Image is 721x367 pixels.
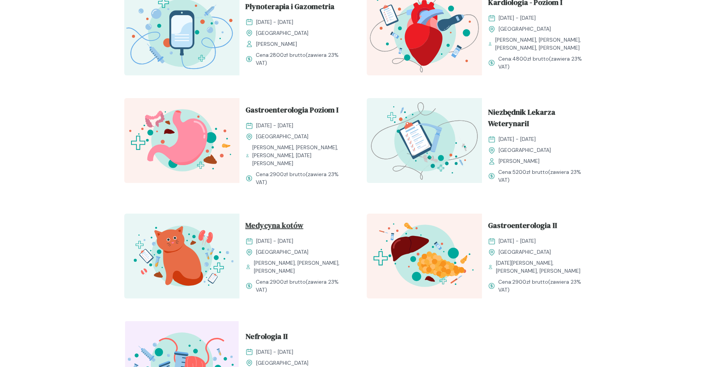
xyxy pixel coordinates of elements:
[246,220,303,234] span: Medycyna kotów
[367,214,482,298] img: ZxkxEIF3NbkBX8eR_GastroII_T.svg
[256,170,349,186] span: Cena: (zawiera 23% VAT)
[246,104,349,119] a: Gastroenterologia Poziom I
[270,171,306,178] span: 2900 zł brutto
[499,25,551,33] span: [GEOGRAPHIC_DATA]
[499,157,540,165] span: [PERSON_NAME]
[246,220,349,234] a: Medycyna kotów
[488,220,591,234] a: Gastroenterologia II
[124,98,239,183] img: Zpbdlx5LeNNTxNvT_GastroI_T.svg
[498,168,591,184] span: Cena: (zawiera 23% VAT)
[498,55,591,71] span: Cena: (zawiera 23% VAT)
[499,237,536,245] span: [DATE] - [DATE]
[512,55,549,62] span: 4800 zł brutto
[256,237,293,245] span: [DATE] - [DATE]
[256,348,293,356] span: [DATE] - [DATE]
[499,14,536,22] span: [DATE] - [DATE]
[246,1,349,15] a: Płynoterapia i Gazometria
[256,29,308,37] span: [GEOGRAPHIC_DATA]
[499,135,536,143] span: [DATE] - [DATE]
[256,133,308,141] span: [GEOGRAPHIC_DATA]
[499,248,551,256] span: [GEOGRAPHIC_DATA]
[256,248,308,256] span: [GEOGRAPHIC_DATA]
[246,331,349,345] a: Nefrologia II
[256,40,297,48] span: [PERSON_NAME]
[124,214,239,298] img: aHfQZEMqNJQqH-e8_MedKot_T.svg
[246,1,335,15] span: Płynoterapia i Gazometria
[256,359,308,367] span: [GEOGRAPHIC_DATA]
[498,278,591,294] span: Cena: (zawiera 23% VAT)
[499,146,551,154] span: [GEOGRAPHIC_DATA]
[488,106,591,132] a: Niezbędnik Lekarza WeterynariI
[270,52,306,58] span: 2800 zł brutto
[256,278,349,294] span: Cena: (zawiera 23% VAT)
[367,98,482,183] img: aHe4VUMqNJQqH-M0_ProcMH_T.svg
[488,220,557,234] span: Gastroenterologia II
[256,18,293,26] span: [DATE] - [DATE]
[256,51,349,67] span: Cena: (zawiera 23% VAT)
[496,259,591,275] span: [DATE][PERSON_NAME], [PERSON_NAME], [PERSON_NAME]
[512,278,548,285] span: 2900 zł brutto
[256,122,293,130] span: [DATE] - [DATE]
[512,169,548,175] span: 5200 zł brutto
[246,104,338,119] span: Gastroenterologia Poziom I
[254,259,348,275] span: [PERSON_NAME], [PERSON_NAME], [PERSON_NAME]
[495,36,591,52] span: [PERSON_NAME], [PERSON_NAME], [PERSON_NAME], [PERSON_NAME]
[252,144,349,167] span: [PERSON_NAME], [PERSON_NAME], [PERSON_NAME], [DATE][PERSON_NAME]
[270,278,306,285] span: 2900 zł brutto
[246,331,288,345] span: Nefrologia II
